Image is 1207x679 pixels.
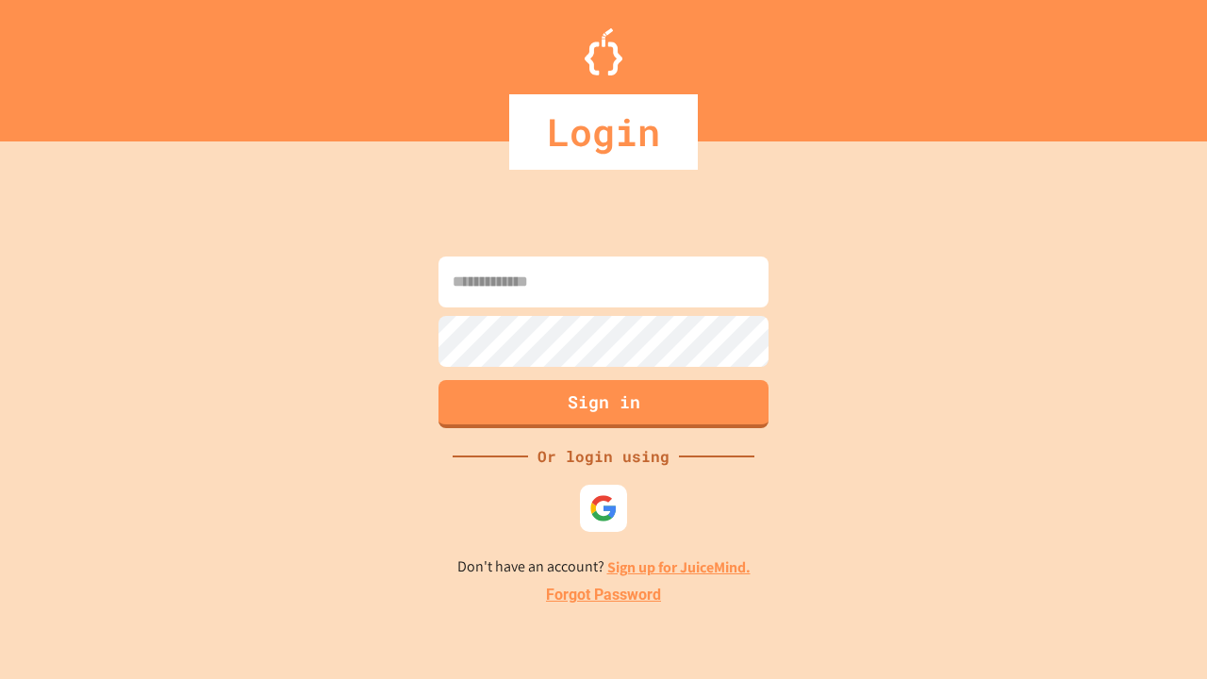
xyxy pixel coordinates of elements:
[1128,604,1188,660] iframe: chat widget
[528,445,679,468] div: Or login using
[509,94,698,170] div: Login
[546,584,661,606] a: Forgot Password
[589,494,618,522] img: google-icon.svg
[457,555,751,579] p: Don't have an account?
[1050,522,1188,602] iframe: chat widget
[607,557,751,577] a: Sign up for JuiceMind.
[438,380,769,428] button: Sign in
[585,28,622,75] img: Logo.svg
